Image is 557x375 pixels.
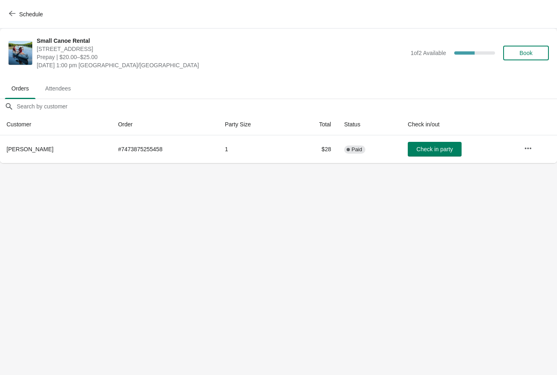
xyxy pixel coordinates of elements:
span: Check in party [416,146,453,152]
th: Status [338,114,401,135]
th: Party Size [219,114,291,135]
td: 1 [219,135,291,163]
span: Attendees [39,81,77,96]
span: [DATE] 1:00 pm [GEOGRAPHIC_DATA]/[GEOGRAPHIC_DATA] [37,61,407,69]
th: Check in/out [401,114,517,135]
span: Book [519,50,533,56]
span: Schedule [19,11,43,18]
span: Paid [351,146,362,153]
span: Prepay | $20.00–$25.00 [37,53,407,61]
img: Small Canoe Rental [9,41,32,65]
span: [STREET_ADDRESS] [37,45,407,53]
th: Total [291,114,338,135]
td: # 7473875255458 [111,135,218,163]
input: Search by customer [16,99,557,114]
button: Book [503,46,549,60]
th: Order [111,114,218,135]
button: Schedule [4,7,49,22]
span: Orders [5,81,35,96]
span: Small Canoe Rental [37,37,407,45]
span: [PERSON_NAME] [7,146,53,152]
td: $28 [291,135,338,163]
span: 1 of 2 Available [411,50,446,56]
button: Check in party [408,142,462,157]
